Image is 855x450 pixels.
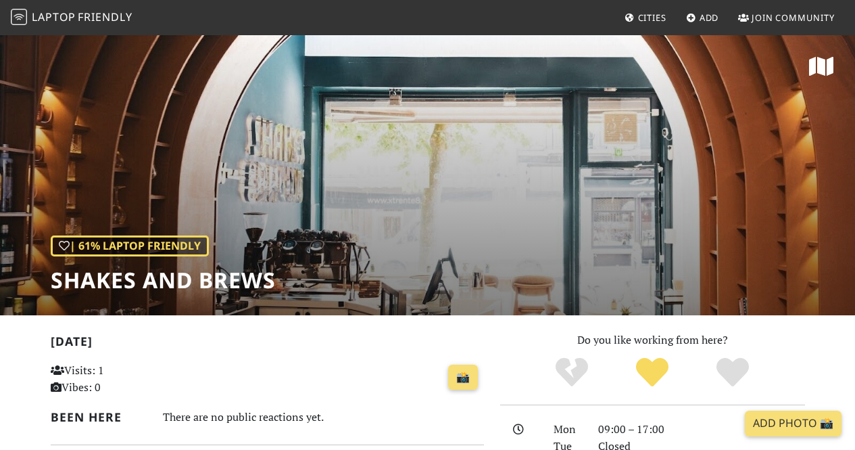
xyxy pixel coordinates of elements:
[78,9,132,24] span: Friendly
[51,267,276,293] h1: Shakes and Brews
[11,6,132,30] a: LaptopFriendly LaptopFriendly
[700,12,719,24] span: Add
[638,12,666,24] span: Cities
[733,5,840,30] a: Join Community
[51,362,185,397] p: Visits: 1 Vibes: 0
[448,365,478,390] a: 📸
[612,356,693,390] div: Yes
[51,334,484,354] h2: [DATE]
[51,410,147,424] h2: Been here
[32,9,76,24] span: Laptop
[500,332,805,349] p: Do you like working from here?
[619,5,672,30] a: Cities
[681,5,725,30] a: Add
[532,356,612,390] div: No
[11,9,27,25] img: LaptopFriendly
[590,421,813,438] div: 09:00 – 17:00
[692,356,773,390] div: Definitely!
[752,12,835,24] span: Join Community
[545,421,590,438] div: Mon
[745,411,841,436] a: Add Photo 📸
[51,235,209,257] div: | 61% Laptop Friendly
[163,407,484,427] div: There are no public reactions yet.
